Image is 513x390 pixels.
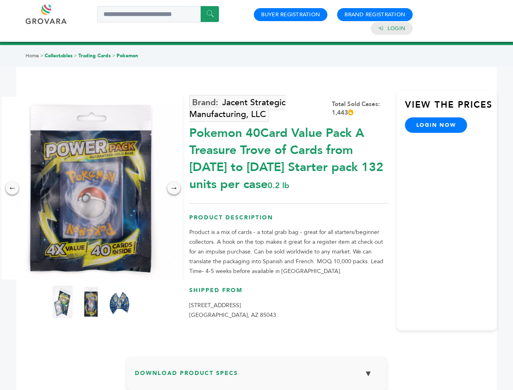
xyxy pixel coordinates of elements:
a: login now [405,117,468,133]
span: 0.2 lb [268,180,289,191]
p: [STREET_ADDRESS] [GEOGRAPHIC_DATA], AZ 85043 [189,301,389,320]
span: > [74,52,77,59]
a: Brand Registration [344,11,405,18]
a: Collectables [45,52,73,59]
span: > [40,52,43,59]
input: Search a product or brand... [97,6,219,22]
div: Total Sold Cases: 1,443 [332,100,389,117]
button: ▼ [358,365,379,382]
h3: Product Description [189,214,389,228]
p: Product is a mix of cards - a total grab bag - great for all starters/beginner collectors. A hook... [189,227,389,276]
h3: Shipped From [189,286,389,301]
h3: Download Product Specs [135,365,379,388]
div: ← [6,182,19,195]
a: Pokemon [117,52,138,59]
img: Pokemon 40-Card Value Pack – A Treasure Trove of Cards from 1996 to 2024 - Starter pack! 132 unit... [81,286,101,318]
h3: View the Prices [405,99,497,117]
div: Pokemon 40Card Value Pack A Treasure Trove of Cards from [DATE] to [DATE] Starter pack 132 units ... [189,121,389,193]
span: > [112,52,115,59]
img: Pokemon 40-Card Value Pack – A Treasure Trove of Cards from 1996 to 2024 - Starter pack! 132 unit... [109,286,130,318]
div: → [167,182,180,195]
a: Trading Cards [78,52,111,59]
a: Login [387,25,405,32]
a: Jacent Strategic Manufacturing, LLC [189,95,286,122]
img: Pokemon 40-Card Value Pack – A Treasure Trove of Cards from 1996 to 2024 - Starter pack! 132 unit... [52,286,73,318]
a: Home [26,52,39,59]
a: Buyer Registration [261,11,320,18]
